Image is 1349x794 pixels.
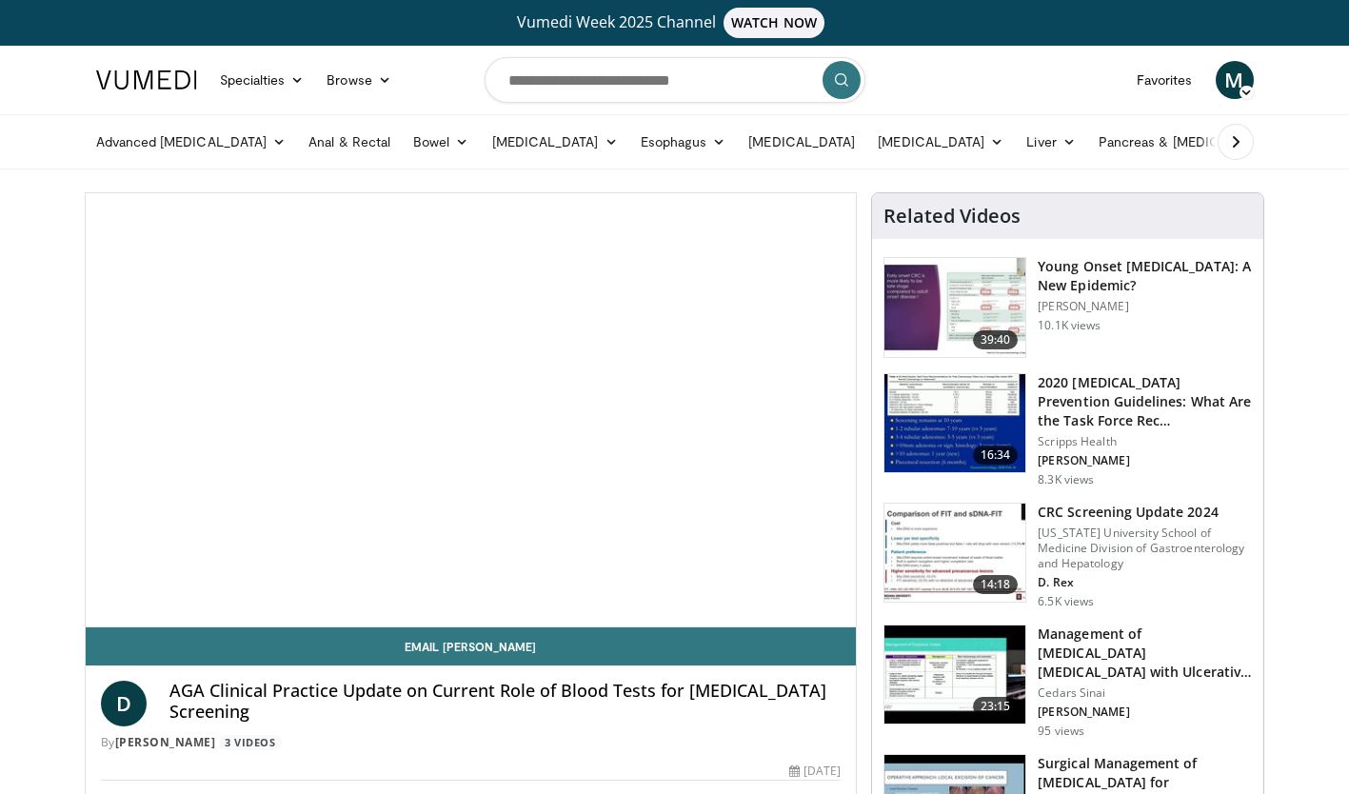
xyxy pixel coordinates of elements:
span: WATCH NOW [724,8,824,38]
p: 95 views [1038,724,1084,739]
a: Advanced [MEDICAL_DATA] [85,123,298,161]
a: 3 Videos [219,735,282,751]
a: Vumedi Week 2025 ChannelWATCH NOW [99,8,1251,38]
a: [PERSON_NAME] [115,734,216,750]
a: 14:18 CRC Screening Update 2024 [US_STATE] University School of Medicine Division of Gastroentero... [883,503,1252,609]
h3: CRC Screening Update 2024 [1038,503,1252,522]
a: Specialties [208,61,316,99]
span: 39:40 [973,330,1019,349]
p: [PERSON_NAME] [1038,299,1252,314]
h3: Management of [MEDICAL_DATA] [MEDICAL_DATA] with Ulcerative [MEDICAL_DATA] [1038,625,1252,682]
a: M [1216,61,1254,99]
a: D [101,681,147,726]
img: 91500494-a7c6-4302-a3df-6280f031e251.150x105_q85_crop-smart_upscale.jpg [884,504,1025,603]
p: 8.3K views [1038,472,1094,487]
a: Anal & Rectal [297,123,402,161]
a: Esophagus [629,123,738,161]
a: Liver [1015,123,1086,161]
p: [PERSON_NAME] [1038,453,1252,468]
img: 1ac37fbe-7b52-4c81-8c6c-a0dd688d0102.150x105_q85_crop-smart_upscale.jpg [884,374,1025,473]
p: 6.5K views [1038,594,1094,609]
h3: 2020 [MEDICAL_DATA] Prevention Guidelines: What Are the Task Force Rec… [1038,373,1252,430]
a: 39:40 Young Onset [MEDICAL_DATA]: A New Epidemic? [PERSON_NAME] 10.1K views [883,257,1252,358]
a: Browse [315,61,403,99]
a: Favorites [1125,61,1204,99]
a: Bowel [402,123,480,161]
input: Search topics, interventions [485,57,865,103]
div: By [101,734,842,751]
span: 14:18 [973,575,1019,594]
h4: Related Videos [883,205,1021,228]
a: [MEDICAL_DATA] [737,123,866,161]
p: Scripps Health [1038,434,1252,449]
p: Cedars Sinai [1038,685,1252,701]
a: Pancreas & [MEDICAL_DATA] [1087,123,1310,161]
img: b23cd043-23fa-4b3f-b698-90acdd47bf2e.150x105_q85_crop-smart_upscale.jpg [884,258,1025,357]
a: [MEDICAL_DATA] [481,123,629,161]
a: 23:15 Management of [MEDICAL_DATA] [MEDICAL_DATA] with Ulcerative [MEDICAL_DATA] Cedars Sinai [PE... [883,625,1252,739]
h4: AGA Clinical Practice Update on Current Role of Blood Tests for [MEDICAL_DATA] Screening [169,681,842,722]
a: [MEDICAL_DATA] [866,123,1015,161]
video-js: Video Player [86,193,857,627]
a: Email [PERSON_NAME] [86,627,857,665]
p: D. Rex [1038,575,1252,590]
p: [US_STATE] University School of Medicine Division of Gastroenterology and Hepatology [1038,526,1252,571]
span: 23:15 [973,697,1019,716]
p: 10.1K views [1038,318,1101,333]
span: 16:34 [973,446,1019,465]
img: 5fe88c0f-9f33-4433-ade1-79b064a0283b.150x105_q85_crop-smart_upscale.jpg [884,625,1025,725]
img: VuMedi Logo [96,70,197,89]
h3: Young Onset [MEDICAL_DATA]: A New Epidemic? [1038,257,1252,295]
a: 16:34 2020 [MEDICAL_DATA] Prevention Guidelines: What Are the Task Force Rec… Scripps Health [PER... [883,373,1252,487]
div: [DATE] [789,763,841,780]
p: [PERSON_NAME] [1038,705,1252,720]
